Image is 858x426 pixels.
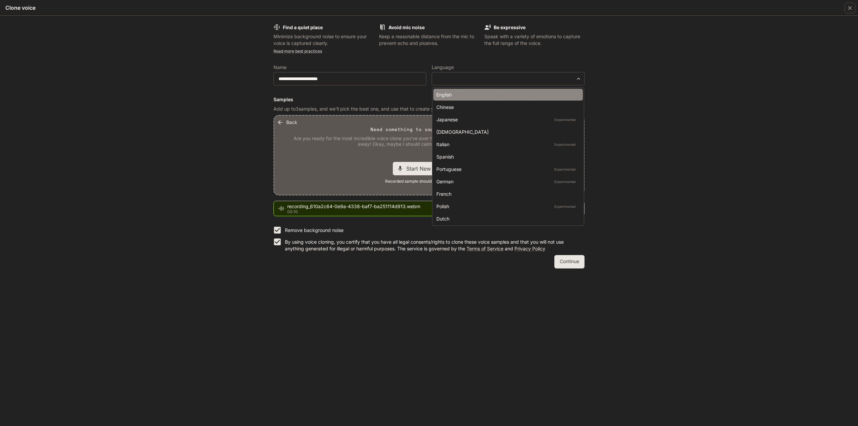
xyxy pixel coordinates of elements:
[436,178,577,185] div: German
[436,203,577,210] div: Polish
[436,128,577,135] div: [DEMOGRAPHIC_DATA]
[553,141,577,147] p: Experimental
[436,166,577,173] div: Portuguese
[436,153,577,160] div: Spanish
[436,190,577,197] div: French
[436,91,577,98] div: English
[436,116,577,123] div: Japanese
[553,166,577,172] p: Experimental
[436,141,577,148] div: Italian
[553,203,577,209] p: Experimental
[553,179,577,185] p: Experimental
[436,104,577,111] div: Chinese
[553,117,577,123] p: Experimental
[436,215,577,222] div: Dutch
